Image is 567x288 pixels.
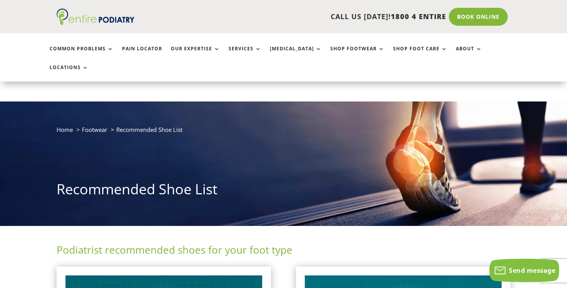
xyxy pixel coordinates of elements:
[57,19,135,27] a: Entire Podiatry
[229,46,261,63] a: Services
[57,126,73,133] a: Home
[171,46,220,63] a: Our Expertise
[82,126,107,133] a: Footwear
[116,126,183,133] span: Recommended Shoe List
[393,46,447,63] a: Shop Foot Care
[57,124,510,140] nav: breadcrumb
[57,9,135,25] img: logo (1)
[122,46,162,63] a: Pain Locator
[449,8,508,26] a: Book Online
[57,180,510,203] h1: Recommended Shoe List
[270,46,322,63] a: [MEDICAL_DATA]
[50,46,113,63] a: Common Problems
[456,46,482,63] a: About
[57,243,510,261] h2: Podiatrist recommended shoes for your foot type
[391,12,446,21] span: 1800 4 ENTIRE
[489,259,559,282] button: Send message
[509,266,555,275] span: Send message
[161,12,446,22] p: CALL US [DATE]!
[50,65,89,82] a: Locations
[330,46,384,63] a: Shop Footwear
